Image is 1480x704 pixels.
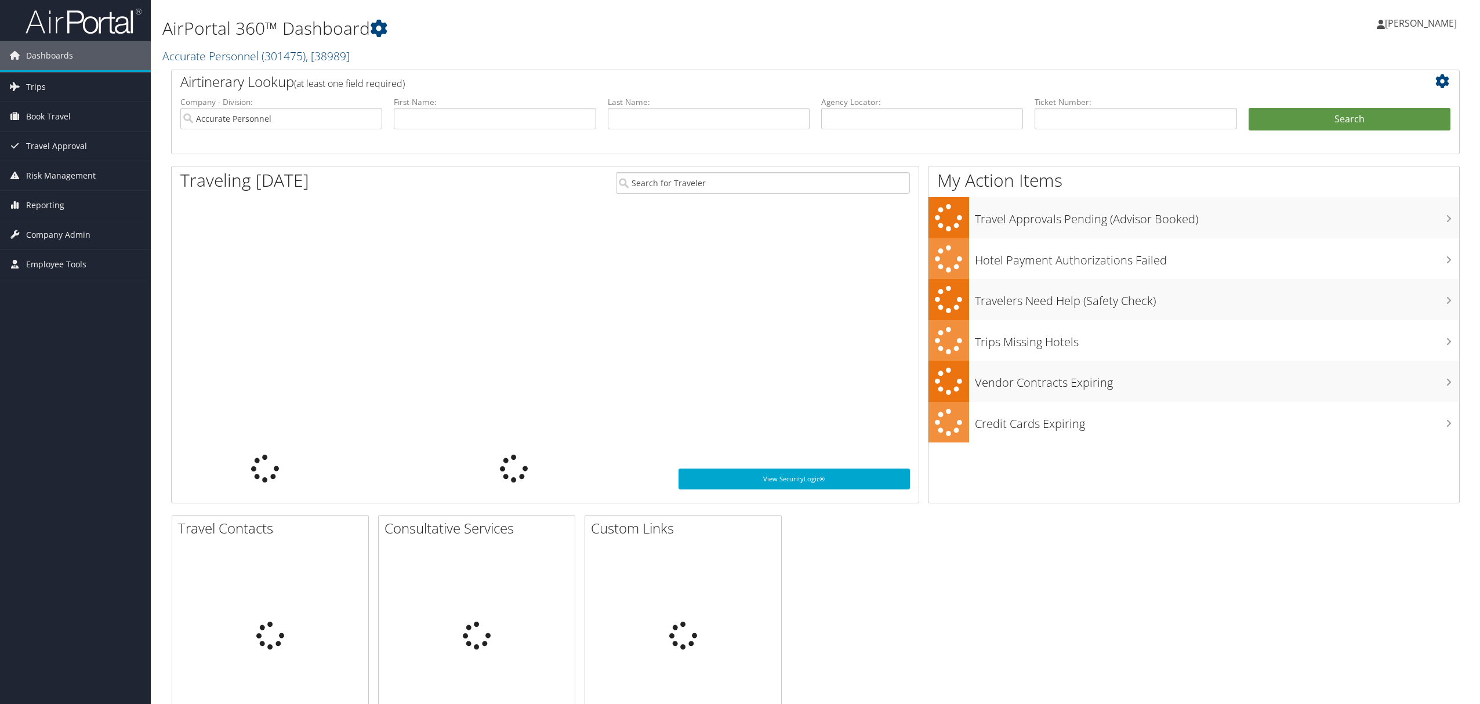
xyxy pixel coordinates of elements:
[26,191,64,220] span: Reporting
[178,518,368,538] h2: Travel Contacts
[975,369,1459,391] h3: Vendor Contracts Expiring
[26,8,142,35] img: airportal-logo.png
[975,246,1459,268] h3: Hotel Payment Authorizations Failed
[1377,6,1468,41] a: [PERSON_NAME]
[1385,17,1457,30] span: [PERSON_NAME]
[180,72,1343,92] h2: Airtinerary Lookup
[928,320,1459,361] a: Trips Missing Hotels
[928,402,1459,443] a: Credit Cards Expiring
[26,102,71,131] span: Book Travel
[262,48,306,64] span: ( 301475 )
[928,238,1459,280] a: Hotel Payment Authorizations Failed
[928,361,1459,402] a: Vendor Contracts Expiring
[26,72,46,101] span: Trips
[591,518,781,538] h2: Custom Links
[180,168,309,193] h1: Traveling [DATE]
[26,41,73,70] span: Dashboards
[928,168,1459,193] h1: My Action Items
[975,328,1459,350] h3: Trips Missing Hotels
[26,220,90,249] span: Company Admin
[306,48,350,64] span: , [ 38989 ]
[394,96,596,108] label: First Name:
[928,197,1459,238] a: Travel Approvals Pending (Advisor Booked)
[162,16,1033,41] h1: AirPortal 360™ Dashboard
[26,161,96,190] span: Risk Management
[1249,108,1450,131] button: Search
[384,518,575,538] h2: Consultative Services
[975,410,1459,432] h3: Credit Cards Expiring
[821,96,1023,108] label: Agency Locator:
[975,205,1459,227] h3: Travel Approvals Pending (Advisor Booked)
[928,279,1459,320] a: Travelers Need Help (Safety Check)
[679,469,910,489] a: View SecurityLogic®
[180,96,382,108] label: Company - Division:
[975,287,1459,309] h3: Travelers Need Help (Safety Check)
[26,132,87,161] span: Travel Approval
[1035,96,1236,108] label: Ticket Number:
[26,250,86,279] span: Employee Tools
[162,48,350,64] a: Accurate Personnel
[294,77,405,90] span: (at least one field required)
[616,172,910,194] input: Search for Traveler
[608,96,810,108] label: Last Name:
